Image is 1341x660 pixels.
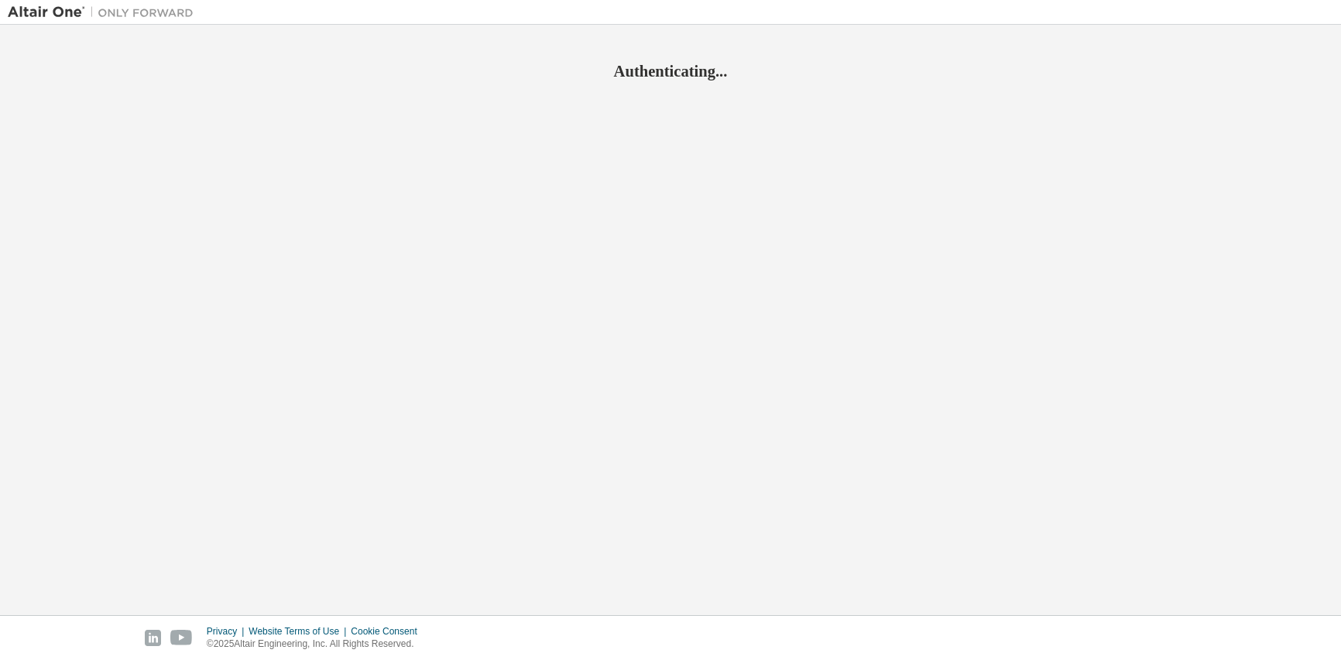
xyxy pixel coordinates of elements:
[170,630,193,646] img: youtube.svg
[8,5,201,20] img: Altair One
[145,630,161,646] img: linkedin.svg
[8,61,1333,81] h2: Authenticating...
[351,625,426,638] div: Cookie Consent
[249,625,351,638] div: Website Terms of Use
[207,625,249,638] div: Privacy
[207,638,427,651] p: © 2025 Altair Engineering, Inc. All Rights Reserved.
